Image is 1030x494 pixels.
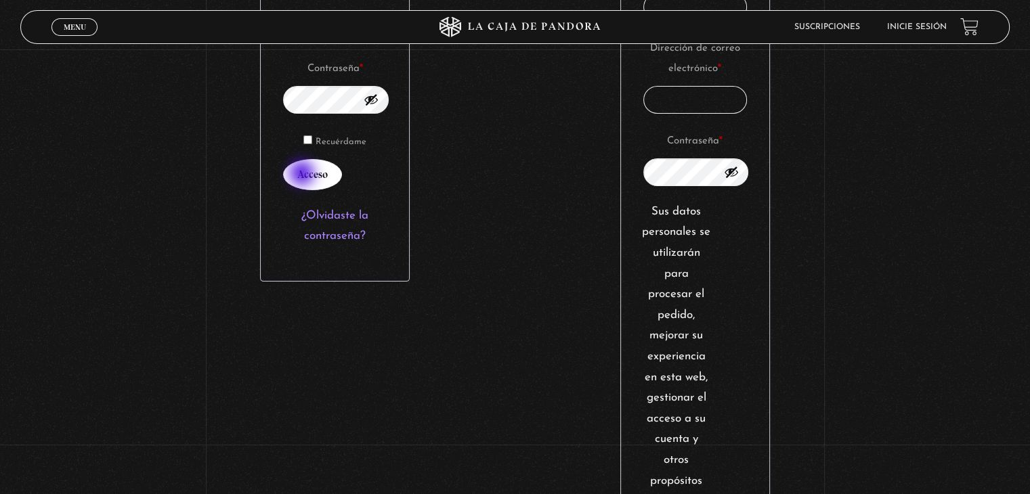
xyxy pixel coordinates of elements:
[301,210,368,242] a: ¿Olvidaste la contraseña?
[364,92,379,107] button: Mostrar contraseña
[794,23,860,31] a: Suscripciones
[724,164,739,179] button: Mostrar contraseña
[887,23,947,31] a: Inicie sesión
[643,131,747,152] label: Contraseña
[960,18,979,36] a: View your shopping cart
[643,39,747,79] label: Dirección de correo electrónico
[283,159,342,190] button: Acceso
[303,135,312,144] input: Recuérdame
[283,59,387,79] label: Contraseña
[316,137,366,146] span: Recuérdame
[64,23,86,31] span: Menu
[59,34,91,43] span: Cerrar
